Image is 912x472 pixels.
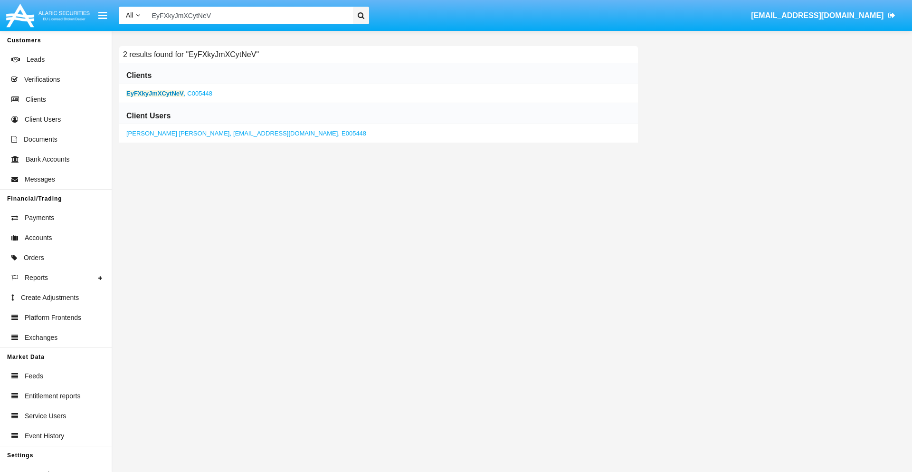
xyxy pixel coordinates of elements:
[119,10,147,20] a: All
[26,95,46,105] span: Clients
[24,253,44,263] span: Orders
[126,11,133,19] span: All
[126,70,152,81] h6: Clients
[25,313,81,323] span: Platform Frontends
[747,2,900,29] a: [EMAIL_ADDRESS][DOMAIN_NAME]
[24,75,60,85] span: Verifications
[751,11,883,19] span: [EMAIL_ADDRESS][DOMAIN_NAME]
[25,213,54,223] span: Payments
[25,233,52,243] span: Accounts
[119,46,263,63] h6: 2 results found for "EyFXkyJmXCytNeV"
[187,90,212,97] span: C005448
[147,7,350,24] input: Search
[27,55,45,65] span: Leads
[25,333,57,343] span: Exchanges
[25,115,61,125] span: Client Users
[126,111,171,121] h6: Client Users
[25,391,81,401] span: Entitlement reports
[126,130,229,137] span: [PERSON_NAME] [PERSON_NAME]
[5,1,91,29] img: Logo image
[25,371,43,381] span: Feeds
[233,130,340,137] span: [EMAIL_ADDRESS][DOMAIN_NAME],
[126,90,212,97] a: ,
[26,154,70,164] span: Bank Accounts
[25,273,48,283] span: Reports
[24,135,57,144] span: Documents
[342,130,366,137] span: E005448
[25,174,55,184] span: Messages
[25,431,64,441] span: Event History
[21,293,79,303] span: Create Adjustments
[126,130,366,137] a: ,
[126,90,184,97] b: EyFXkyJmXCytNeV
[25,411,66,421] span: Service Users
